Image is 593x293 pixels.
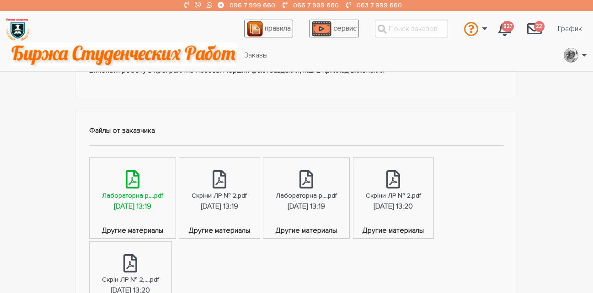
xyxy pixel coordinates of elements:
span: Другие материалы [90,225,176,238]
a: Скріни ЛР № 2.pdf[DATE] 13:20 [353,158,433,225]
a: 22 [520,16,549,41]
img: motto-2ce64da2796df845c65ce8f9480b9c9d679903764b3ca6da4b6de107518df0fe.gif [11,42,237,66]
a: 066 7 999 660 [293,1,339,9]
span: Другие материалы [179,225,259,238]
a: Скріни ЛР № 2.pdf[DATE] 13:19 [179,158,259,225]
a: Заказы [237,47,275,64]
div: Лабораторна р....pdf [276,190,337,201]
strong: Файлы от заказчика [89,126,155,135]
a: правила [244,20,293,37]
img: CCB73B9F-136B-4597-9AD1-5B13BC2F2FD9.jpeg [564,48,578,63]
div: Скріни ЛР № 2.pdf [192,190,247,201]
span: сервис [333,24,357,33]
a: Лабораторна р....pdf[DATE] 13:19 [90,158,176,225]
span: 22 [534,21,545,32]
span: правила [265,24,291,33]
div: Скріни ЛР № 2.pdf [366,190,421,201]
img: agreement_icon-feca34a61ba7f3d1581b08bc946b2ec1ccb426f67415f344566775c155b7f62c.png [247,21,262,37]
div: Лабораторна р....pdf [102,190,163,201]
span: 827 [502,21,514,32]
img: logo-135dea9cf721667cc4ddb0c1795e3ba8b7f362e3d0c04e2cc90b931989920324.png [5,17,30,42]
a: 827 [491,16,518,41]
div: [DATE] 13:19 [201,201,238,213]
input: Поиск заказов [375,20,448,37]
a: Лабораторна р....pdf[DATE] 13:19 [263,158,349,225]
div: [DATE] 13:19 [288,201,325,213]
img: play_icon-49f7f135c9dc9a03216cfdbccbe1e3994649169d890fb554cedf0eac35a01ba8.png [312,21,331,37]
span: Другие материалы [263,225,349,238]
a: График [550,20,589,37]
a: 063 7 999 660 [357,1,402,9]
div: Скрін ЛР № 2,....pdf [102,274,159,285]
a: сервис [309,20,359,37]
a: 096 7 999 660 [230,1,275,9]
span: Другие материалы [353,225,433,238]
div: [DATE] 13:19 [114,201,151,213]
div: [DATE] 13:20 [374,201,413,213]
